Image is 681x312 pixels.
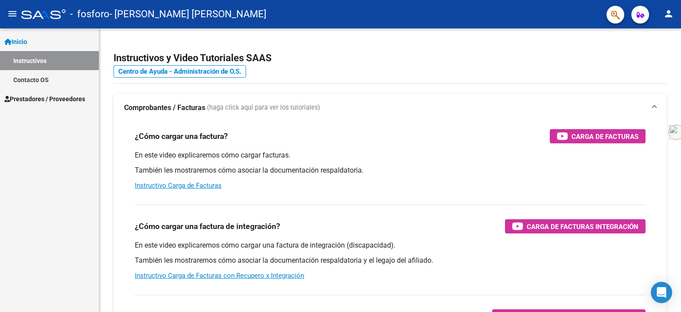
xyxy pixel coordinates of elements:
p: En este video explicaremos cómo cargar facturas. [135,150,646,160]
span: - fosforo [70,4,110,24]
a: Instructivo Carga de Facturas [135,182,222,190]
p: También les mostraremos cómo asociar la documentación respaldatoria. [135,166,646,175]
strong: Comprobantes / Facturas [124,103,205,113]
mat-expansion-panel-header: Comprobantes / Facturas (haga click aquí para ver los tutoriales) [113,94,667,122]
span: Prestadores / Proveedores [4,94,85,104]
div: Open Intercom Messenger [651,282,672,303]
span: Carga de Facturas [571,131,638,142]
span: Carga de Facturas Integración [527,221,638,232]
h3: ¿Cómo cargar una factura de integración? [135,220,280,233]
button: Carga de Facturas [550,129,646,143]
mat-icon: person [663,8,674,19]
span: Inicio [4,37,27,47]
button: Carga de Facturas Integración [505,219,646,233]
mat-icon: menu [7,8,18,19]
span: (haga click aquí para ver los tutoriales) [207,103,320,113]
span: - [PERSON_NAME] [PERSON_NAME] [110,4,266,24]
a: Instructivo Carga de Facturas con Recupero x Integración [135,272,304,280]
p: En este video explicaremos cómo cargar una factura de integración (discapacidad). [135,241,646,250]
p: También les mostraremos cómo asociar la documentación respaldatoria y el legajo del afiliado. [135,256,646,265]
h3: ¿Cómo cargar una factura? [135,130,228,142]
a: Centro de Ayuda - Administración de O.S. [113,65,246,78]
h2: Instructivos y Video Tutoriales SAAS [113,50,667,67]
